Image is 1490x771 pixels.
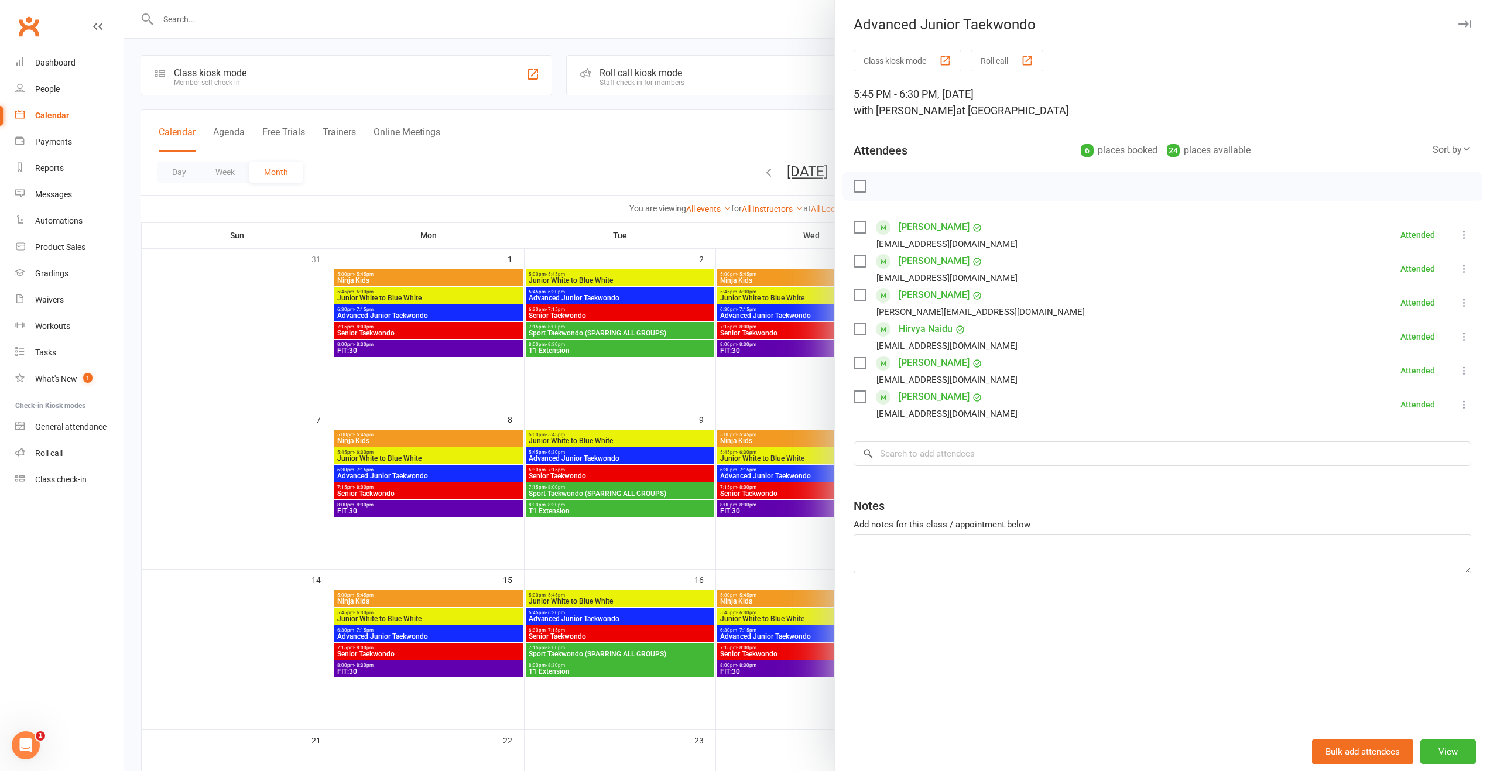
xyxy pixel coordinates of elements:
[15,440,124,467] a: Roll call
[15,129,124,155] a: Payments
[15,467,124,493] a: Class kiosk mode
[35,448,63,458] div: Roll call
[835,16,1490,33] div: Advanced Junior Taekwondo
[15,234,124,261] a: Product Sales
[1081,142,1157,159] div: places booked
[15,50,124,76] a: Dashboard
[15,414,124,440] a: General attendance kiosk mode
[899,320,953,338] a: Hirvya Naidu
[1400,400,1435,409] div: Attended
[35,84,60,94] div: People
[854,518,1471,532] div: Add notes for this class / appointment below
[1400,366,1435,375] div: Attended
[1433,142,1471,157] div: Sort by
[899,388,970,406] a: [PERSON_NAME]
[1312,739,1413,764] button: Bulk add attendees
[83,373,93,383] span: 1
[876,237,1018,252] div: [EMAIL_ADDRESS][DOMAIN_NAME]
[956,104,1069,116] span: at [GEOGRAPHIC_DATA]
[35,216,83,225] div: Automations
[15,261,124,287] a: Gradings
[15,313,124,340] a: Workouts
[899,218,970,237] a: [PERSON_NAME]
[854,86,1471,119] div: 5:45 PM - 6:30 PM, [DATE]
[35,163,64,173] div: Reports
[854,498,885,514] div: Notes
[35,242,85,252] div: Product Sales
[15,102,124,129] a: Calendar
[1400,231,1435,239] div: Attended
[15,208,124,234] a: Automations
[1420,739,1476,764] button: View
[36,731,45,741] span: 1
[876,338,1018,354] div: [EMAIL_ADDRESS][DOMAIN_NAME]
[1400,265,1435,273] div: Attended
[854,104,956,116] span: with [PERSON_NAME]
[15,76,124,102] a: People
[1400,299,1435,307] div: Attended
[35,190,72,199] div: Messages
[899,252,970,270] a: [PERSON_NAME]
[35,111,69,120] div: Calendar
[12,731,40,759] iframe: Intercom live chat
[35,422,107,431] div: General attendance
[876,304,1085,320] div: [PERSON_NAME][EMAIL_ADDRESS][DOMAIN_NAME]
[1167,142,1251,159] div: places available
[854,441,1471,466] input: Search to add attendees
[15,340,124,366] a: Tasks
[35,475,87,484] div: Class check-in
[35,348,56,357] div: Tasks
[35,321,70,331] div: Workouts
[14,12,43,41] a: Clubworx
[1081,144,1094,157] div: 6
[876,406,1018,422] div: [EMAIL_ADDRESS][DOMAIN_NAME]
[876,270,1018,286] div: [EMAIL_ADDRESS][DOMAIN_NAME]
[35,58,76,67] div: Dashboard
[876,372,1018,388] div: [EMAIL_ADDRESS][DOMAIN_NAME]
[35,374,77,383] div: What's New
[1400,333,1435,341] div: Attended
[35,269,68,278] div: Gradings
[854,50,961,71] button: Class kiosk mode
[35,295,64,304] div: Waivers
[854,142,907,159] div: Attendees
[899,354,970,372] a: [PERSON_NAME]
[899,286,970,304] a: [PERSON_NAME]
[15,287,124,313] a: Waivers
[35,137,72,146] div: Payments
[15,155,124,181] a: Reports
[15,181,124,208] a: Messages
[15,366,124,392] a: What's New1
[971,50,1043,71] button: Roll call
[1167,144,1180,157] div: 24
